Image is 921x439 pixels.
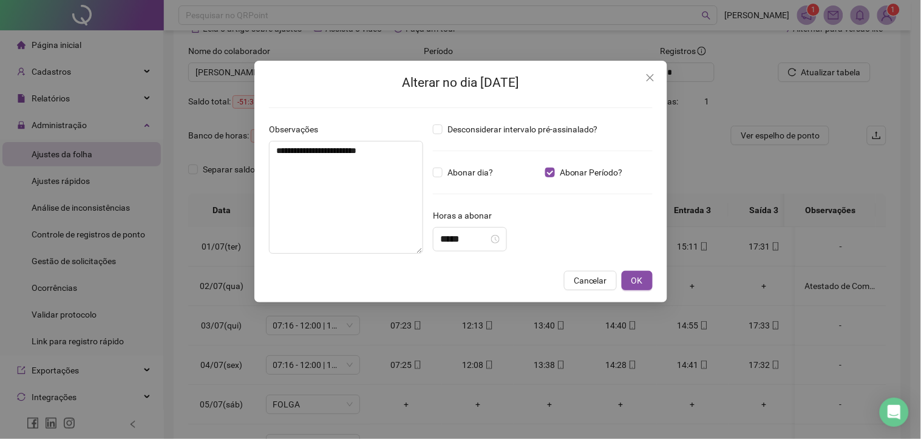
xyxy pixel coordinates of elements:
span: Abonar Período? [554,166,627,179]
span: OK [631,274,643,287]
span: Abonar dia? [443,166,498,179]
label: Observações [269,123,326,136]
div: Open Intercom Messenger [880,398,909,427]
span: close [645,73,655,83]
button: OK [622,271,653,290]
h2: Alterar no dia [DATE] [269,73,653,93]
button: Cancelar [564,271,617,290]
span: Cancelar [574,274,607,287]
span: Desconsiderar intervalo pré-assinalado? [443,123,603,136]
button: Close [641,68,660,87]
label: Horas a abonar [433,209,500,222]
